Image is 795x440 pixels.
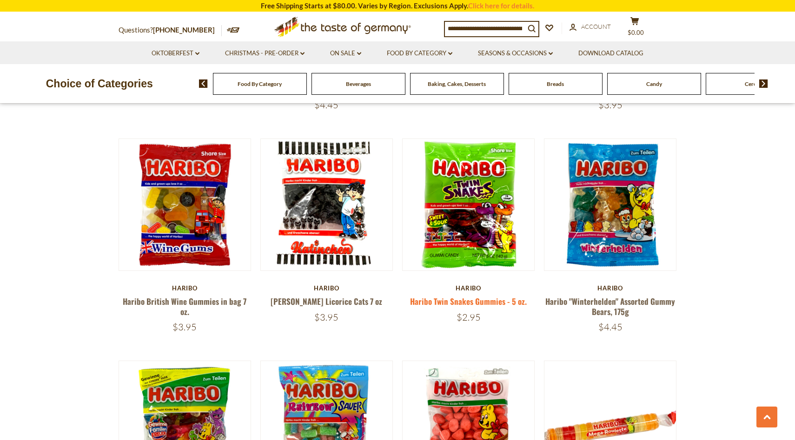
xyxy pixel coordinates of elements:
a: Seasons & Occasions [478,48,553,59]
a: Click here for details. [468,1,534,10]
img: previous arrow [199,79,208,88]
a: Breads [547,80,564,87]
img: Haribo [119,139,251,270]
div: Haribo [544,284,676,292]
a: [PHONE_NUMBER] [153,26,215,34]
a: Haribo British Wine Gummies in bag 7 oz. [123,296,246,317]
a: Food By Category [238,80,282,87]
a: [PERSON_NAME] Licorice Cats 7 oz [271,296,382,307]
a: Christmas - PRE-ORDER [225,48,305,59]
div: Haribo [119,284,251,292]
a: On Sale [330,48,361,59]
span: $4.45 [598,321,623,333]
span: $2.95 [457,311,481,323]
a: Haribo "Winterhelden" Assorted Gummy Bears, 175g [545,296,675,317]
span: Account [581,23,611,30]
div: Haribo [402,284,535,292]
a: Beverages [346,80,371,87]
a: Account [570,22,611,32]
img: Haribo [544,139,676,270]
img: Haribo [403,139,534,270]
a: Oktoberfest [152,48,199,59]
a: Haribo Twin Snakes Gummies - 5 oz. [410,296,527,307]
p: Questions? [119,24,222,36]
a: Cereal [745,80,761,87]
span: $0.00 [628,29,644,36]
a: Food By Category [387,48,452,59]
span: $3.95 [172,321,197,333]
a: Baking, Cakes, Desserts [428,80,486,87]
span: $4.45 [314,99,338,111]
a: Download Catalog [578,48,643,59]
a: Candy [646,80,662,87]
span: $3.95 [314,311,338,323]
img: Haribo [261,139,392,270]
span: $3.95 [598,99,623,111]
div: Haribo [260,284,393,292]
button: $0.00 [621,17,649,40]
img: next arrow [759,79,768,88]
